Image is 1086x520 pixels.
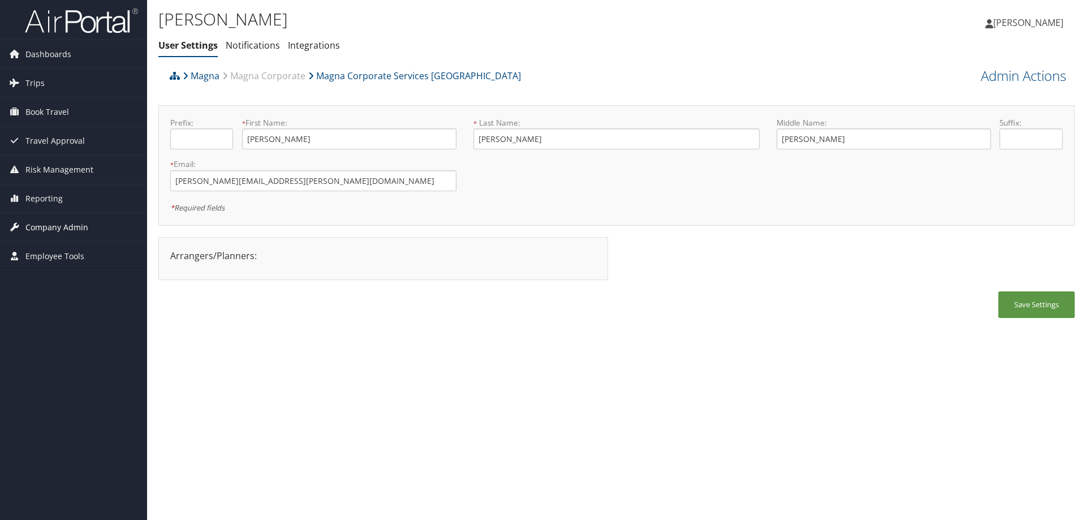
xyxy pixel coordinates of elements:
[226,39,280,51] a: Notifications
[998,291,1075,318] button: Save Settings
[999,117,1062,128] label: Suffix:
[25,7,138,34] img: airportal-logo.png
[158,39,218,51] a: User Settings
[222,65,305,87] a: Magna Corporate
[25,213,88,242] span: Company Admin
[170,203,225,213] em: Required fields
[170,158,456,170] label: Email:
[993,16,1063,29] span: [PERSON_NAME]
[25,69,45,97] span: Trips
[25,242,84,270] span: Employee Tools
[981,66,1066,85] a: Admin Actions
[25,98,69,126] span: Book Travel
[170,117,233,128] label: Prefix:
[308,65,521,87] a: Magna Corporate Services [GEOGRAPHIC_DATA]
[25,127,85,155] span: Travel Approval
[288,39,340,51] a: Integrations
[25,184,63,213] span: Reporting
[242,117,456,128] label: First Name:
[473,117,760,128] label: Last Name:
[183,65,219,87] a: Magna
[162,249,605,263] div: Arrangers/Planners:
[25,156,93,184] span: Risk Management
[25,40,71,68] span: Dashboards
[158,7,769,31] h1: [PERSON_NAME]
[985,6,1075,40] a: [PERSON_NAME]
[777,117,991,128] label: Middle Name:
